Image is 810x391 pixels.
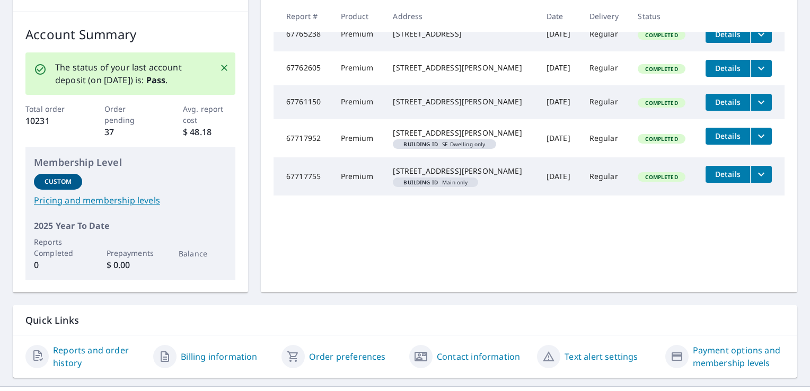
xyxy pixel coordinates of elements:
p: Total order [25,103,78,114]
span: SE Dwelling only [397,141,491,147]
span: Main only [397,180,474,185]
td: [DATE] [538,17,581,51]
td: Premium [332,51,385,85]
p: Order pending [104,103,157,126]
td: [DATE] [538,85,581,119]
td: [DATE] [538,157,581,196]
p: Quick Links [25,314,785,327]
td: 67717755 [274,157,332,196]
p: Avg. report cost [183,103,235,126]
span: Details [712,97,744,107]
td: 67762605 [274,51,332,85]
span: Details [712,169,744,179]
span: Details [712,29,744,39]
span: Details [712,131,744,141]
span: Completed [639,135,684,143]
td: Premium [332,17,385,51]
button: detailsBtn-67761150 [706,94,750,111]
div: [STREET_ADDRESS][PERSON_NAME] [393,96,529,107]
p: 2025 Year To Date [34,219,227,232]
p: 0 [34,259,82,271]
b: Pass [146,74,166,86]
td: 67717952 [274,119,332,157]
span: Completed [639,31,684,39]
p: Reports Completed [34,236,82,259]
p: Membership Level [34,155,227,170]
p: Balance [179,248,227,259]
p: Custom [45,177,72,186]
td: 67765238 [274,17,332,51]
span: Completed [639,173,684,181]
p: 37 [104,126,157,138]
td: [DATE] [538,51,581,85]
td: Regular [581,85,630,119]
button: filesDropdownBtn-67765238 [750,26,772,43]
button: Close [217,61,231,75]
td: Regular [581,119,630,157]
div: [STREET_ADDRESS] [393,29,529,39]
button: detailsBtn-67717755 [706,166,750,183]
em: Building ID [403,180,438,185]
div: [STREET_ADDRESS][PERSON_NAME] [393,166,529,176]
a: Pricing and membership levels [34,194,227,207]
button: detailsBtn-67765238 [706,26,750,43]
a: Contact information [437,350,520,363]
button: filesDropdownBtn-67717755 [750,166,772,183]
span: Details [712,63,744,73]
div: [STREET_ADDRESS][PERSON_NAME] [393,128,529,138]
em: Building ID [403,141,438,147]
td: 67761150 [274,85,332,119]
td: Regular [581,51,630,85]
td: Premium [332,85,385,119]
a: Text alert settings [565,350,638,363]
span: Completed [639,65,684,73]
td: [DATE] [538,119,581,157]
p: Account Summary [25,25,235,44]
button: filesDropdownBtn-67761150 [750,94,772,111]
button: detailsBtn-67717952 [706,128,750,145]
button: filesDropdownBtn-67762605 [750,60,772,77]
button: filesDropdownBtn-67717952 [750,128,772,145]
td: Premium [332,157,385,196]
td: Regular [581,17,630,51]
p: Prepayments [107,247,155,259]
a: Reports and order history [53,344,145,369]
a: Billing information [181,350,257,363]
button: detailsBtn-67762605 [706,60,750,77]
a: Payment options and membership levels [693,344,785,369]
span: Completed [639,99,684,106]
p: The status of your last account deposit (on [DATE]) is: . [55,61,207,86]
td: Premium [332,119,385,157]
td: Regular [581,157,630,196]
p: 10231 [25,114,78,127]
a: Order preferences [309,350,386,363]
p: $ 0.00 [107,259,155,271]
div: [STREET_ADDRESS][PERSON_NAME] [393,63,529,73]
p: $ 48.18 [183,126,235,138]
